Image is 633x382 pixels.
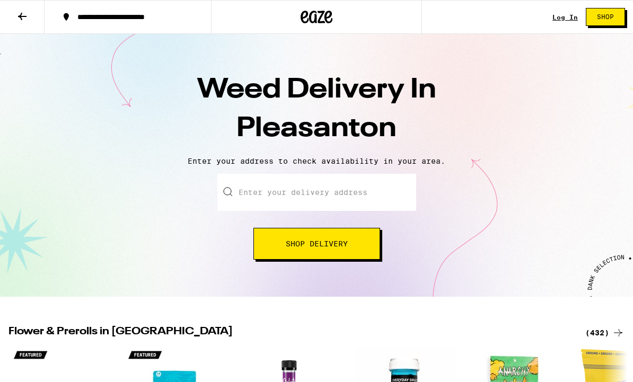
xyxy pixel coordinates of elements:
[286,240,348,247] span: Shop Delivery
[585,326,625,339] a: (432)
[8,326,573,339] h2: Flower & Prerolls in [GEOGRAPHIC_DATA]
[597,14,614,20] span: Shop
[217,174,416,211] input: Enter your delivery address
[236,115,397,143] span: Pleasanton
[253,228,380,260] button: Shop Delivery
[131,71,502,148] h1: Weed Delivery In
[578,8,633,26] a: Shop
[586,8,625,26] button: Shop
[11,157,622,165] p: Enter your address to check availability in your area.
[552,14,578,21] a: Log In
